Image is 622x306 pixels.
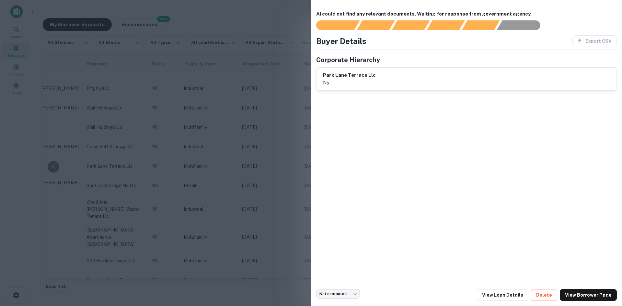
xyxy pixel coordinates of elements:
h4: Buyer Details [316,35,366,47]
div: Not contacted [316,289,360,299]
div: AI fulfillment process complete. [497,20,548,30]
h5: Corporate Hierarchy [316,55,380,65]
div: Principals found, still searching for contact information. This may take time... [462,20,500,30]
button: Delete [531,289,557,301]
div: Principals found, AI now looking for contact information... [427,20,465,30]
div: Documents found, AI parsing details... [392,20,430,30]
iframe: Chat Widget [590,254,622,285]
p: ny [323,79,376,86]
a: View Borrower Page [560,289,617,301]
div: Your request is received and processing... [357,20,395,30]
h6: park lane terrace llc [323,72,376,79]
a: View Loan Details [477,289,528,301]
h6: AI could not find any relevant documents. Waiting for response from government agency. [316,10,617,18]
div: Sending borrower request to AI... [308,20,357,30]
